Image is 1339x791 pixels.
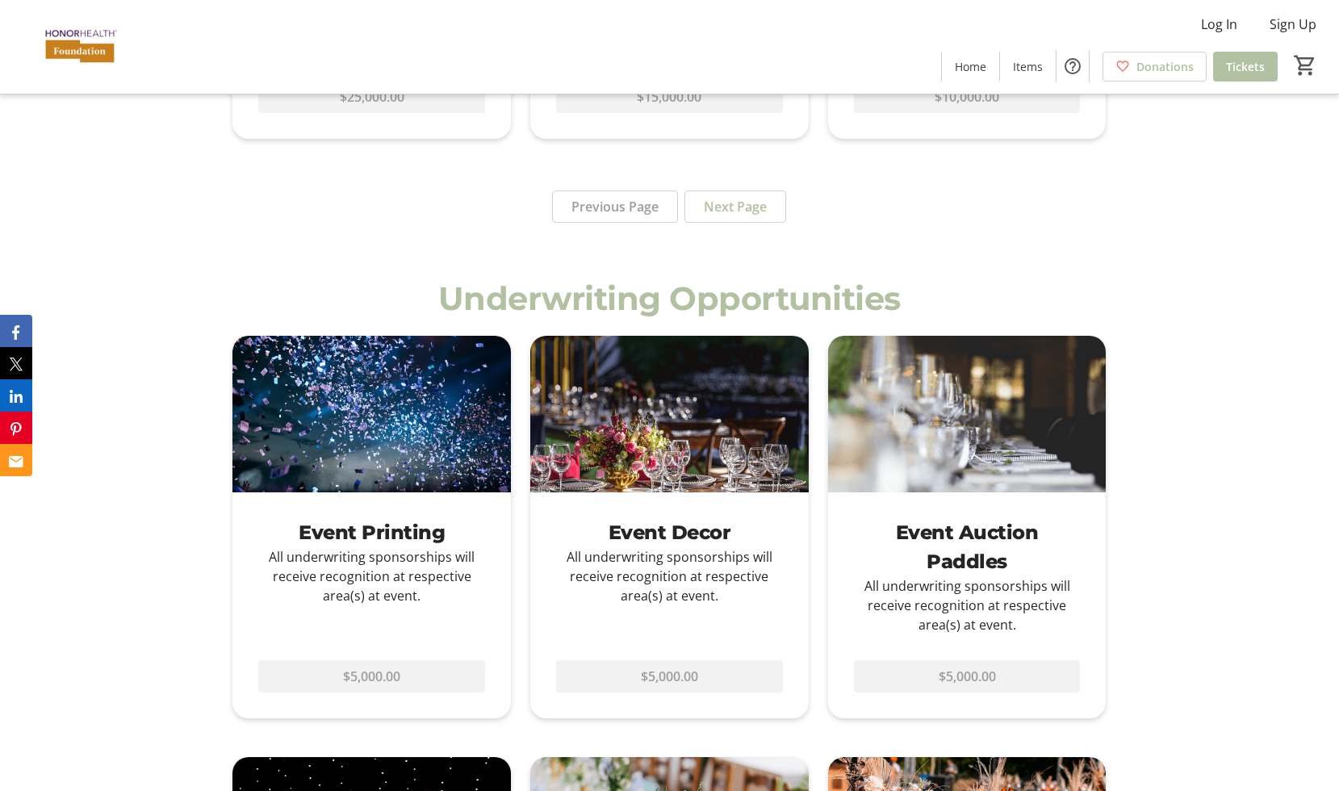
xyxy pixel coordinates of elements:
[684,190,786,223] button: Next Page
[854,518,1081,576] div: Event Auction Paddles
[955,58,986,75] span: Home
[1201,15,1237,34] span: Log In
[556,518,783,547] div: Event Decor
[1291,51,1320,80] button: Cart
[1226,58,1265,75] span: Tickets
[1257,11,1329,37] button: Sign Up
[942,52,999,82] a: Home
[704,197,767,216] span: Next Page
[1213,52,1278,82] a: Tickets
[258,518,485,547] div: Event Printing
[530,336,809,492] img: Event Decor
[1103,52,1207,82] a: Donations
[232,274,1106,323] p: Underwriting Opportunities
[828,336,1107,492] img: Event Auction Paddles
[258,547,485,605] div: All underwriting sponsorships will receive recognition at respective area(s) at event.
[1057,50,1089,82] button: Help
[1013,58,1043,75] span: Items
[1270,15,1316,34] span: Sign Up
[232,336,511,492] img: Event Printing
[1136,58,1194,75] span: Donations
[556,547,783,605] div: All underwriting sponsorships will receive recognition at respective area(s) at event.
[10,6,153,87] img: HonorHealth Foundation's Logo
[1000,52,1056,82] a: Items
[1188,11,1250,37] button: Log In
[854,576,1081,634] div: All underwriting sponsorships will receive recognition at respective area(s) at event.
